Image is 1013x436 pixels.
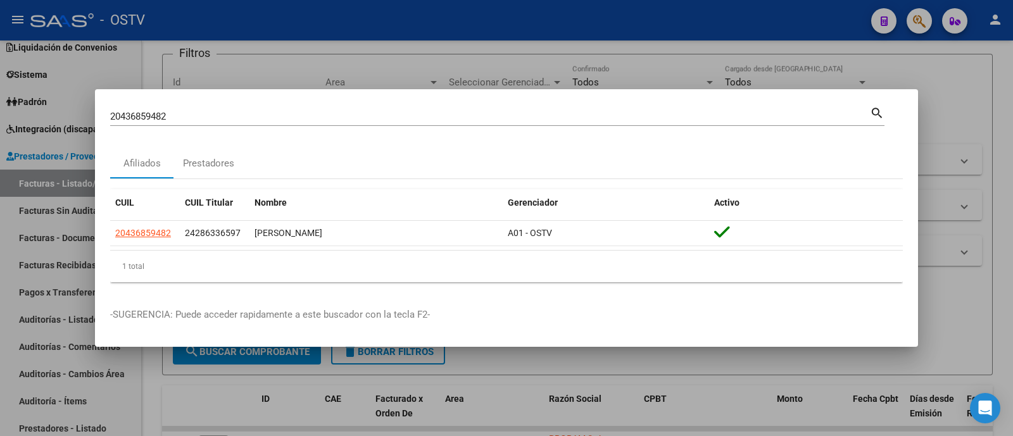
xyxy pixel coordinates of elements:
[110,308,903,322] p: -SUGERENCIA: Puede acceder rapidamente a este buscador con la tecla F2-
[115,228,171,238] span: 20436859482
[123,156,161,171] div: Afiliados
[185,228,241,238] span: 24286336597
[508,197,558,208] span: Gerenciador
[110,189,180,216] datatable-header-cell: CUIL
[180,189,249,216] datatable-header-cell: CUIL Titular
[508,228,552,238] span: A01 - OSTV
[970,393,1000,423] div: Open Intercom Messenger
[870,104,884,120] mat-icon: search
[249,189,503,216] datatable-header-cell: Nombre
[110,251,903,282] div: 1 total
[714,197,739,208] span: Activo
[709,189,903,216] datatable-header-cell: Activo
[503,189,709,216] datatable-header-cell: Gerenciador
[255,197,287,208] span: Nombre
[255,226,498,240] div: [PERSON_NAME]
[115,197,134,208] span: CUIL
[183,156,234,171] div: Prestadores
[185,197,233,208] span: CUIL Titular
